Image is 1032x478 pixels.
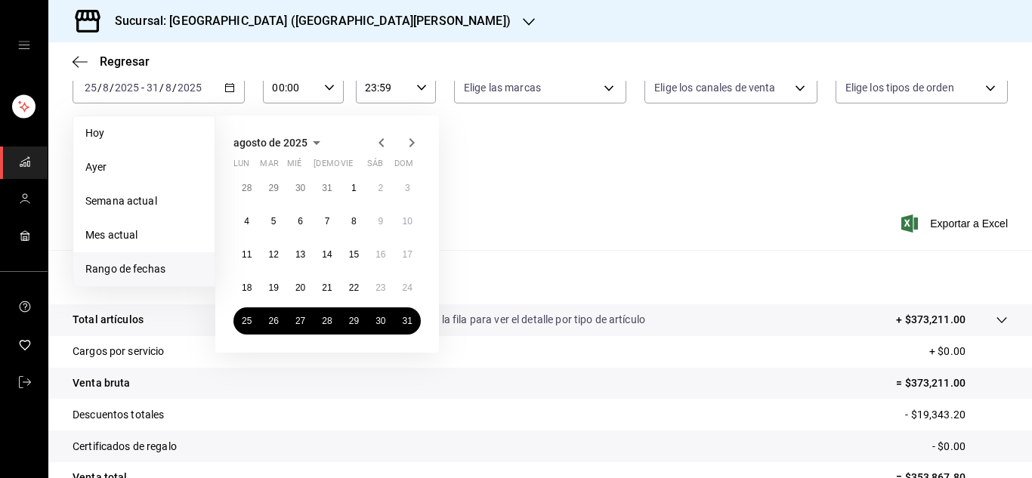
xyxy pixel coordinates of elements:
[314,274,340,301] button: 21 de agosto de 2025
[295,183,305,193] abbr: 30 de julio de 2025
[325,216,330,227] abbr: 7 de agosto de 2025
[100,54,150,69] span: Regresar
[102,82,110,94] input: --
[322,183,332,193] abbr: 31 de julio de 2025
[295,282,305,293] abbr: 20 de agosto de 2025
[165,82,172,94] input: --
[103,12,511,30] h3: Sucursal: [GEOGRAPHIC_DATA] ([GEOGRAPHIC_DATA][PERSON_NAME])
[18,39,30,51] button: open drawer
[73,375,130,391] p: Venta bruta
[233,137,307,149] span: agosto de 2025
[84,82,97,94] input: --
[85,125,202,141] span: Hoy
[322,249,332,260] abbr: 14 de agosto de 2025
[322,282,332,293] abbr: 21 de agosto de 2025
[141,82,144,94] span: -
[271,216,277,227] abbr: 5 de agosto de 2025
[654,80,775,95] span: Elige los canales de venta
[349,249,359,260] abbr: 15 de agosto de 2025
[896,375,1008,391] p: = $373,211.00
[295,249,305,260] abbr: 13 de agosto de 2025
[394,159,413,174] abbr: domingo
[73,54,150,69] button: Regresar
[314,159,403,174] abbr: jueves
[405,183,410,193] abbr: 3 de agosto de 2025
[394,241,421,268] button: 17 de agosto de 2025
[287,174,314,202] button: 30 de julio de 2025
[367,274,394,301] button: 23 de agosto de 2025
[85,159,202,175] span: Ayer
[341,274,367,301] button: 22 de agosto de 2025
[233,159,249,174] abbr: lunes
[375,249,385,260] abbr: 16 de agosto de 2025
[896,312,966,328] p: + $373,211.00
[159,82,164,94] span: /
[314,241,340,268] button: 14 de agosto de 2025
[268,282,278,293] abbr: 19 de agosto de 2025
[349,282,359,293] abbr: 22 de agosto de 2025
[403,216,412,227] abbr: 10 de agosto de 2025
[73,312,144,328] p: Total artículos
[73,407,164,423] p: Descuentos totales
[367,241,394,268] button: 16 de agosto de 2025
[233,307,260,335] button: 25 de agosto de 2025
[394,307,421,335] button: 31 de agosto de 2025
[233,134,326,152] button: agosto de 2025
[394,174,421,202] button: 3 de agosto de 2025
[244,216,249,227] abbr: 4 de agosto de 2025
[287,241,314,268] button: 13 de agosto de 2025
[146,82,159,94] input: --
[260,159,278,174] abbr: martes
[905,407,1008,423] p: - $19,343.20
[73,344,165,359] p: Cargos por servicio
[298,216,303,227] abbr: 6 de agosto de 2025
[367,307,394,335] button: 30 de agosto de 2025
[177,82,202,94] input: ----
[341,307,367,335] button: 29 de agosto de 2025
[242,282,252,293] abbr: 18 de agosto de 2025
[394,208,421,235] button: 10 de agosto de 2025
[114,82,140,94] input: ----
[403,316,412,326] abbr: 31 de agosto de 2025
[268,183,278,193] abbr: 29 de julio de 2025
[242,249,252,260] abbr: 11 de agosto de 2025
[403,249,412,260] abbr: 17 de agosto de 2025
[242,183,252,193] abbr: 28 de julio de 2025
[845,80,954,95] span: Elige los tipos de orden
[394,274,421,301] button: 24 de agosto de 2025
[314,174,340,202] button: 31 de julio de 2025
[233,274,260,301] button: 18 de agosto de 2025
[73,439,177,455] p: Certificados de regalo
[233,241,260,268] button: 11 de agosto de 2025
[904,214,1008,233] button: Exportar a Excel
[172,82,177,94] span: /
[349,316,359,326] abbr: 29 de agosto de 2025
[110,82,114,94] span: /
[268,316,278,326] abbr: 26 de agosto de 2025
[341,174,367,202] button: 1 de agosto de 2025
[351,183,357,193] abbr: 1 de agosto de 2025
[260,307,286,335] button: 26 de agosto de 2025
[287,307,314,335] button: 27 de agosto de 2025
[260,174,286,202] button: 29 de julio de 2025
[287,208,314,235] button: 6 de agosto de 2025
[287,159,301,174] abbr: miércoles
[403,282,412,293] abbr: 24 de agosto de 2025
[394,312,645,328] p: Da clic en la fila para ver el detalle por tipo de artículo
[287,274,314,301] button: 20 de agosto de 2025
[97,82,102,94] span: /
[367,208,394,235] button: 9 de agosto de 2025
[314,208,340,235] button: 7 de agosto de 2025
[341,159,353,174] abbr: viernes
[464,80,541,95] span: Elige las marcas
[378,183,383,193] abbr: 2 de agosto de 2025
[85,261,202,277] span: Rango de fechas
[351,216,357,227] abbr: 8 de agosto de 2025
[268,249,278,260] abbr: 12 de agosto de 2025
[295,316,305,326] abbr: 27 de agosto de 2025
[233,208,260,235] button: 4 de agosto de 2025
[233,174,260,202] button: 28 de julio de 2025
[375,316,385,326] abbr: 30 de agosto de 2025
[242,316,252,326] abbr: 25 de agosto de 2025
